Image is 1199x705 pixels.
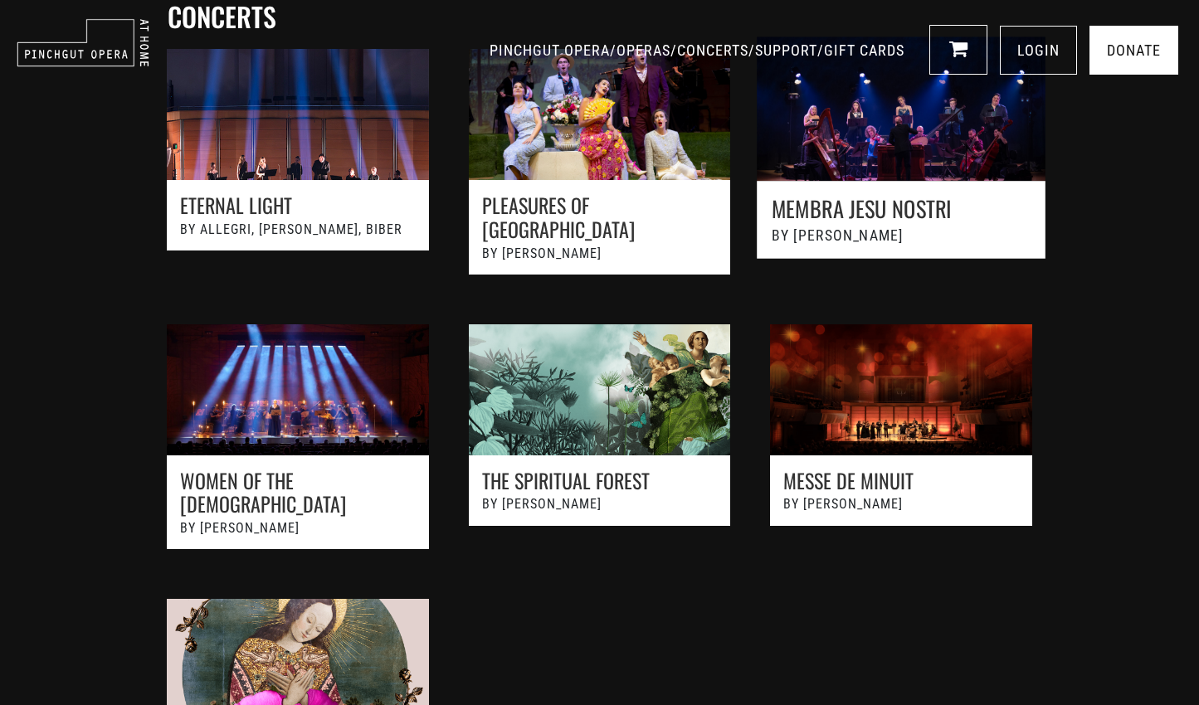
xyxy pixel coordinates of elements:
[1089,26,1178,75] a: Donate
[17,18,149,67] img: pinchgut_at_home_negative_logo.svg
[755,41,817,59] a: SUPPORT
[490,41,909,59] span: / / / /
[677,41,748,59] a: CONCERTS
[490,41,610,59] a: PINCHGUT OPERA
[1000,26,1077,75] a: LOGIN
[168,1,1041,32] h2: concerts
[824,41,904,59] a: GIFT CARDS
[617,41,670,59] a: OPERAS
